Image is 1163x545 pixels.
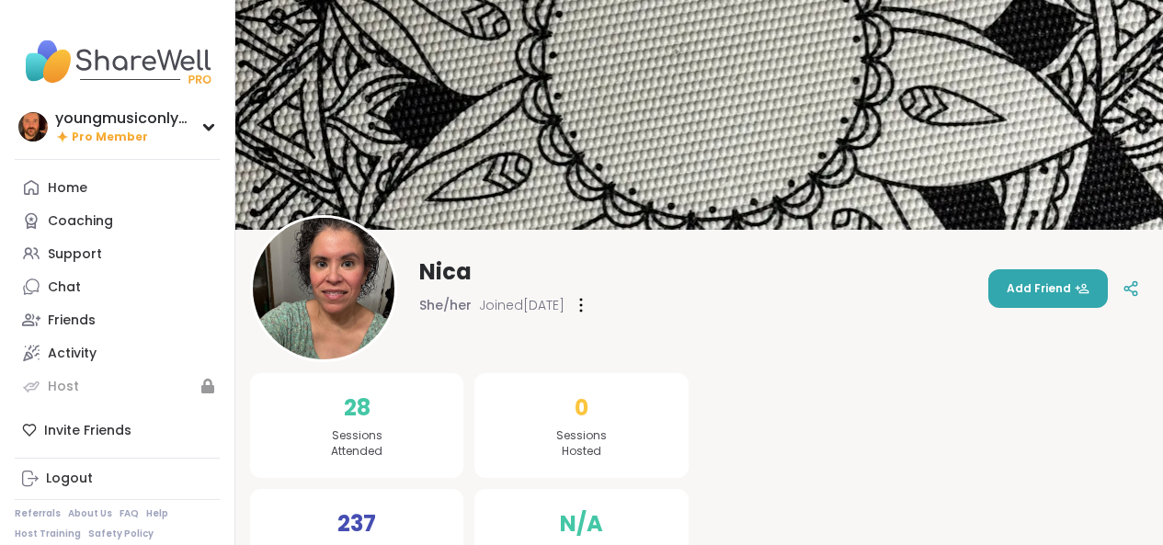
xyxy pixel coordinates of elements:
div: Support [48,245,102,264]
a: Host [15,369,220,403]
a: Home [15,171,220,204]
img: ShareWell Nav Logo [15,29,220,94]
div: Logout [46,470,93,488]
div: Activity [48,345,97,363]
div: Chat [48,278,81,297]
div: youngmusiconlypage [55,108,193,129]
span: N/A [560,507,603,540]
a: About Us [68,507,112,520]
div: Home [48,179,87,198]
span: Add Friend [1007,280,1089,297]
a: FAQ [120,507,139,520]
img: Nica [253,218,394,359]
span: Pro Member [72,130,148,145]
a: Logout [15,462,220,495]
div: Invite Friends [15,414,220,447]
span: Sessions Attended [331,428,382,460]
div: Friends [48,312,96,330]
a: Referrals [15,507,61,520]
span: 28 [344,392,371,425]
img: youngmusiconlypage [18,112,48,142]
span: 237 [337,507,376,540]
a: Support [15,237,220,270]
button: Add Friend [988,269,1108,308]
span: 0 [575,392,588,425]
span: She/her [419,296,472,314]
div: Coaching [48,212,113,231]
span: Joined [DATE] [479,296,564,314]
a: Friends [15,303,220,336]
a: Safety Policy [88,528,154,540]
a: Chat [15,270,220,303]
a: Coaching [15,204,220,237]
span: Nica [419,257,472,287]
a: Host Training [15,528,81,540]
div: Host [48,378,79,396]
a: Help [146,507,168,520]
a: Activity [15,336,220,369]
span: Sessions Hosted [556,428,607,460]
